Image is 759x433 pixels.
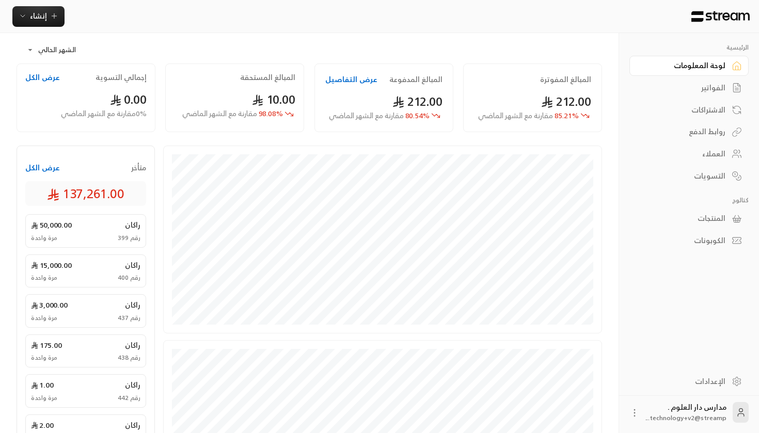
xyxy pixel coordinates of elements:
div: الاشتراكات [642,105,725,115]
span: راكان [125,340,140,350]
a: الفواتير [629,78,749,98]
button: عرض الكل [25,72,60,83]
a: العملاء [629,144,749,164]
a: الإعدادات [629,371,749,391]
span: راكان [125,380,140,390]
h2: المبالغ المفوترة [540,74,591,85]
p: الرئيسية [629,43,749,52]
span: 10.00 [252,89,295,110]
span: راكان [125,420,140,430]
span: 137,261.00 [47,185,124,202]
a: الكوبونات [629,231,749,251]
a: لوحة المعلومات [629,56,749,76]
span: 212.00 [392,91,442,112]
span: 0.00 [110,89,147,110]
span: 2.00 [31,420,54,430]
div: لوحة المعلومات [642,60,725,71]
span: 3,000.00 [31,300,68,310]
span: مرة واحدة [31,314,57,322]
span: 212.00 [541,91,591,112]
a: روابط الدفع [629,122,749,142]
span: رقم 400 [118,274,140,282]
span: مرة واحدة [31,274,57,282]
a: المنتجات [629,209,749,229]
div: مدارس دار العلوم . [646,402,726,423]
button: إنشاء [12,6,65,27]
span: رقم 442 [118,394,140,402]
span: 50,000.00 [31,220,72,230]
img: Logo [690,11,751,22]
span: متأخر [131,163,146,173]
span: رقم 438 [118,354,140,362]
span: راكان [125,260,140,270]
a: التسويات [629,166,749,186]
span: technology+v2@streamp... [646,412,726,423]
div: المنتجات [642,213,725,223]
span: 15,000.00 [31,260,72,270]
p: كتالوج [629,196,749,204]
span: رقم 437 [118,314,140,322]
h2: المبالغ المستحقة [240,72,295,83]
h2: إجمالي التسوية [96,72,147,83]
button: عرض التفاصيل [325,74,377,85]
div: الشهر الحالي [22,37,99,63]
span: مرة واحدة [31,234,57,242]
div: الكوبونات [642,235,725,246]
span: 0 % مقارنة مع الشهر الماضي [61,108,147,119]
span: 1.00 [31,380,54,390]
span: راكان [125,220,140,230]
span: راكان [125,300,140,310]
a: الاشتراكات [629,100,749,120]
button: عرض الكل [25,163,60,173]
span: مقارنة مع الشهر الماضي [478,109,553,122]
div: الفواتير [642,83,725,93]
h2: المبالغ المدفوعة [389,74,442,85]
span: مقارنة مع الشهر الماضي [182,107,257,120]
span: مقارنة مع الشهر الماضي [329,109,404,122]
div: روابط الدفع [642,126,725,137]
div: التسويات [642,171,725,181]
span: مرة واحدة [31,354,57,362]
span: 98.08 % [182,108,283,119]
span: مرة واحدة [31,394,57,402]
span: 80.54 % [329,110,430,121]
div: الإعدادات [642,376,725,387]
span: إنشاء [30,9,47,22]
span: رقم 399 [118,234,140,242]
div: العملاء [642,149,725,159]
span: 175.00 [31,340,62,350]
span: 85.21 % [478,110,579,121]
